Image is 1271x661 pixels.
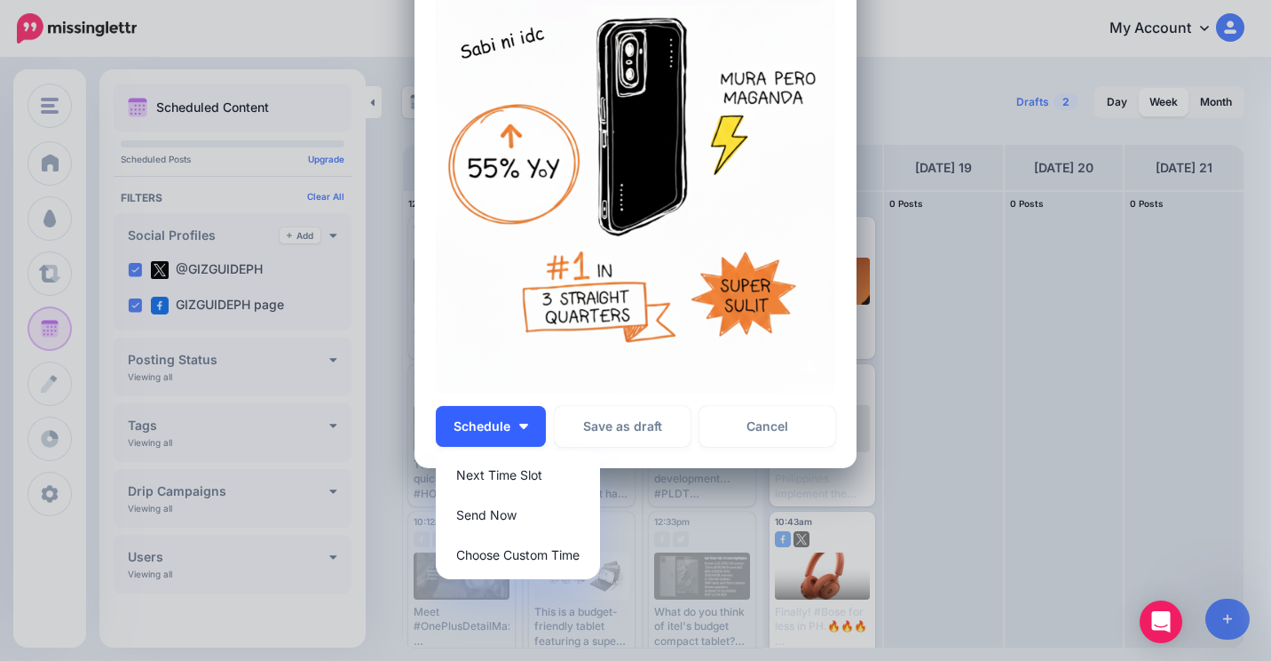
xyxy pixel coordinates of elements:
[1140,601,1182,643] div: Open Intercom Messenger
[454,420,510,433] span: Schedule
[519,424,528,429] img: arrow-down-white.png
[443,458,593,492] a: Next Time Slot
[443,498,593,532] a: Send Now
[436,406,546,447] button: Schedule
[699,406,835,447] a: Cancel
[555,406,691,447] button: Save as draft
[436,450,600,579] div: Schedule
[443,538,593,572] a: Choose Custom Time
